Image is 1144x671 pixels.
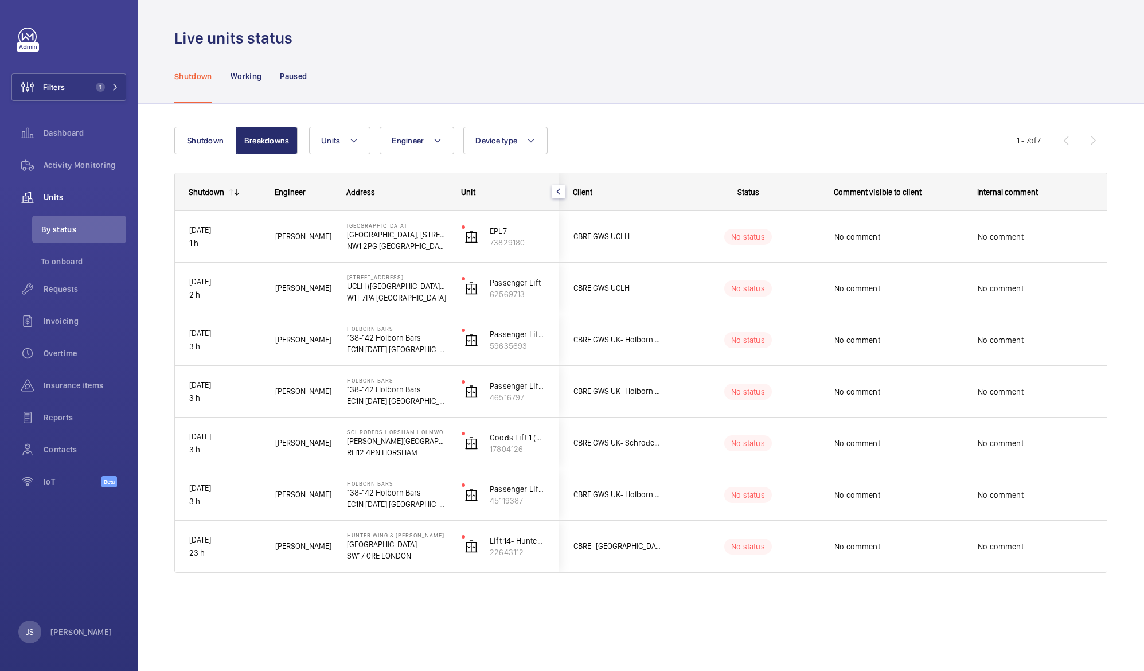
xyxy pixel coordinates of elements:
[490,443,545,455] p: 17804126
[189,288,260,302] p: 2 h
[347,325,447,332] p: Holborn Bars
[834,231,963,243] span: No comment
[464,488,478,502] img: elevator.svg
[490,495,545,506] p: 45119387
[834,489,963,501] span: No comment
[731,231,765,243] p: No status
[11,73,126,101] button: Filters1
[392,136,424,145] span: Engineer
[44,412,126,423] span: Reports
[573,230,662,243] span: CBRE GWS UCLH
[490,340,545,352] p: 59635693
[834,188,922,197] span: Comment visible to client
[573,333,662,346] span: CBRE GWS UK- Holborn Bars
[490,329,545,340] p: Passenger Lift B (Core 12) 6 FLp
[731,334,765,346] p: No status
[347,222,447,229] p: [GEOGRAPHIC_DATA]
[464,540,478,553] img: elevator.svg
[347,229,447,240] p: [GEOGRAPHIC_DATA], [STREET_ADDRESS]
[347,532,447,539] p: Hunter Wing & [PERSON_NAME]
[189,443,260,457] p: 3 h
[490,483,545,495] p: Passenger Lift C (Core 12) 6FL
[189,379,260,392] p: [DATE]
[834,541,963,552] span: No comment
[44,380,126,391] span: Insurance items
[347,377,447,384] p: Holborn Bars
[44,348,126,359] span: Overtime
[731,541,765,552] p: No status
[189,340,260,353] p: 3 h
[490,225,545,237] p: EPL7
[43,81,65,93] span: Filters
[347,428,447,435] p: Schroders Horsham Holmwood ([GEOGRAPHIC_DATA])
[490,288,545,300] p: 62569713
[26,626,34,638] p: JS
[189,533,260,547] p: [DATE]
[573,188,592,197] span: Client
[189,224,260,237] p: [DATE]
[347,480,447,487] p: Holborn Bars
[464,230,478,244] img: elevator.svg
[490,237,545,248] p: 73829180
[96,83,105,92] span: 1
[490,432,545,443] p: Goods Lift 1 (G-2)
[731,438,765,449] p: No status
[321,136,340,145] span: Units
[275,436,332,450] span: [PERSON_NAME]
[978,489,1092,501] span: No comment
[490,380,545,392] p: Passenger Lift A (Core 12) 6 FL
[347,435,447,447] p: [PERSON_NAME][GEOGRAPHIC_DATA]
[380,127,454,154] button: Engineer
[490,277,545,288] p: Passenger Lift
[275,385,332,398] span: [PERSON_NAME]
[347,447,447,458] p: RH12 4PN HORSHAM
[101,476,117,487] span: Beta
[573,282,662,295] span: CBRE GWS UCLH
[475,136,517,145] span: Device type
[347,395,447,407] p: EC1N [DATE] [GEOGRAPHIC_DATA]
[189,327,260,340] p: [DATE]
[44,192,126,203] span: Units
[44,476,101,487] span: IoT
[464,333,478,347] img: elevator.svg
[50,626,112,638] p: [PERSON_NAME]
[347,344,447,355] p: EC1N [DATE] [GEOGRAPHIC_DATA]
[44,159,126,171] span: Activity Monitoring
[280,71,307,82] p: Paused
[231,71,261,82] p: Working
[174,28,299,49] h1: Live units status
[347,550,447,561] p: SW17 0RE LONDON
[347,292,447,303] p: W1T 7PA [GEOGRAPHIC_DATA]
[347,498,447,510] p: EC1N [DATE] [GEOGRAPHIC_DATA]
[464,282,478,295] img: elevator.svg
[189,392,260,405] p: 3 h
[834,438,963,449] span: No comment
[44,315,126,327] span: Invoicing
[731,283,765,294] p: No status
[44,444,126,455] span: Contacts
[275,540,332,553] span: [PERSON_NAME]
[978,386,1092,397] span: No comment
[236,127,298,154] button: Breakdowns
[275,188,306,197] span: Engineer
[978,283,1092,294] span: No comment
[1017,136,1041,145] span: 1 - 7 7
[1029,136,1037,145] span: of
[309,127,370,154] button: Units
[834,334,963,346] span: No comment
[573,540,662,553] span: CBRE- [GEOGRAPHIC_DATA]
[834,283,963,294] span: No comment
[41,224,126,235] span: By status
[490,535,545,547] p: Lift 14- Hunter Wing (7FL)
[189,430,260,443] p: [DATE]
[346,188,375,197] span: Address
[978,541,1092,552] span: No comment
[275,230,332,243] span: [PERSON_NAME]
[464,385,478,399] img: elevator.svg
[189,188,224,197] div: Shutdown
[978,231,1092,243] span: No comment
[490,392,545,403] p: 46516797
[461,188,545,197] div: Unit
[44,127,126,139] span: Dashboard
[44,283,126,295] span: Requests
